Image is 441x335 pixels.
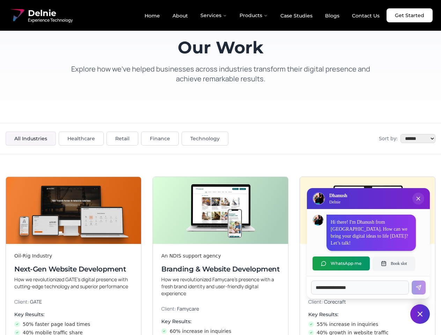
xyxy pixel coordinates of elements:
[346,10,385,22] a: Contact Us
[153,177,288,244] img: Branding & Website Development
[28,8,73,19] span: Delnie
[410,304,430,324] button: Close chat
[141,132,179,146] button: Finance
[313,256,370,270] button: WhatsApp me
[14,264,133,274] h3: Next-Gen Website Development
[319,10,345,22] a: Blogs
[329,199,347,205] p: Delnie
[412,193,424,204] button: Close chat popup
[139,10,166,22] a: Home
[161,305,280,312] p: Client:
[161,276,280,297] p: How we revolutionized Famycare’s presence with a fresh brand identity and user-friendly digital e...
[14,276,133,290] p: How we revolutionized GATE’s digital presence with cutting-edge technology and superior performance
[28,17,73,23] span: Experience Technology
[313,193,324,204] img: Delnie Logo
[373,256,415,270] button: Book slot
[177,305,199,312] span: Famycare
[300,177,435,244] img: Digital & Brand Revamp
[6,132,56,146] button: All Industries
[30,298,42,305] span: GATE
[139,8,385,22] nav: Main
[59,132,104,146] button: Healthcare
[64,39,377,56] h1: Our Work
[331,219,412,247] p: Hi there! I'm Dhanush from [GEOGRAPHIC_DATA]. How can we bring your digital ideas to life [DATE]?...
[161,264,280,274] h3: Branding & Website Development
[161,252,280,259] div: An NDIS support agency
[234,8,273,22] button: Products
[14,298,133,305] p: Client:
[161,328,280,335] li: 60% increase in inquiries
[6,177,141,244] img: Next-Gen Website Development
[64,64,377,84] p: Explore how we've helped businesses across industries transform their digital presence and achiev...
[182,132,228,146] button: Technology
[308,321,427,328] li: 55% increase in inquiries
[106,132,138,146] button: Retail
[14,321,133,328] li: 50% faster page load times
[379,135,398,142] span: Sort by:
[313,215,323,225] img: Dhanush
[167,10,193,22] a: About
[14,252,133,259] div: Oil-Rig Industry
[329,192,347,199] h3: Dhanush
[8,7,73,24] a: Delnie Logo Full
[195,8,233,22] button: Services
[387,8,433,22] a: Get Started
[14,311,133,318] h4: Key Results:
[275,10,318,22] a: Case Studies
[8,7,25,24] img: Delnie Logo
[161,318,280,325] h4: Key Results:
